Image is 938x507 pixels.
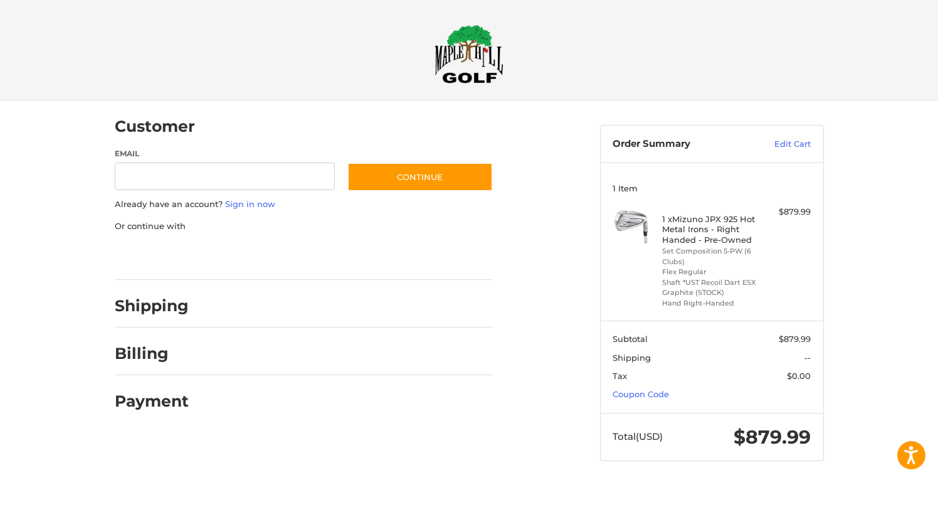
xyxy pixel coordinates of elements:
h3: Order Summary [613,138,747,151]
span: Subtotal [613,334,648,344]
iframe: PayPal-paypal [110,245,204,267]
iframe: Google Customer Reviews [835,473,938,507]
img: Maple Hill Golf [435,24,503,83]
h2: Billing [115,344,188,363]
li: Hand Right-Handed [662,298,758,309]
li: Shaft *UST Recoil Dart ESX Graphite (STOCK) [662,277,758,298]
li: Set Composition 5-PW (6 Clubs) [662,246,758,267]
a: Edit Cart [747,138,811,151]
span: $879.99 [734,425,811,449]
li: Flex Regular [662,267,758,277]
h2: Customer [115,117,195,136]
h3: 1 Item [613,183,811,193]
label: Email [115,148,335,159]
h2: Shipping [115,296,189,316]
h2: Payment [115,392,189,411]
a: Sign in now [225,199,275,209]
a: Coupon Code [613,389,669,399]
iframe: PayPal-paylater [217,245,311,267]
button: Continue [347,163,493,191]
span: Shipping [613,353,651,363]
span: Tax [613,371,627,381]
span: -- [804,353,811,363]
span: $0.00 [787,371,811,381]
span: Total (USD) [613,430,663,442]
div: $879.99 [761,206,811,218]
p: Already have an account? [115,198,493,211]
h4: 1 x Mizuno JPX 925 Hot Metal Irons - Right Handed - Pre-Owned [662,214,758,245]
p: Or continue with [115,220,493,233]
iframe: PayPal-venmo [323,245,417,267]
span: $879.99 [779,334,811,344]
